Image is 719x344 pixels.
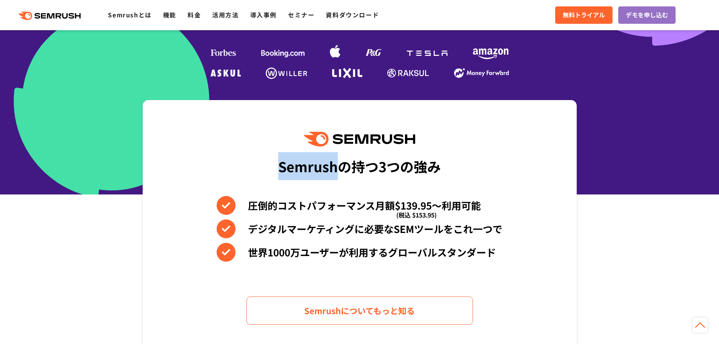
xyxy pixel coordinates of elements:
[246,296,473,325] a: Semrushについてもっと知る
[626,10,668,20] span: デモを申し込む
[163,10,176,19] a: 機能
[217,243,502,262] li: 世界1000万ユーザーが利用するグローバルスタンダード
[304,304,415,317] span: Semrushについてもっと知る
[326,10,379,19] a: 資料ダウンロード
[288,10,314,19] a: セミナー
[108,10,151,19] a: Semrushとは
[555,6,613,24] a: 無料トライアル
[217,219,502,238] li: デジタルマーケティングに必要なSEMツールをこれ一つで
[188,10,201,19] a: 料金
[618,6,676,24] a: デモを申し込む
[278,152,441,180] div: Semrushの持つ3つの強み
[396,205,437,224] span: (税込 $153.95)
[217,196,502,215] li: 圧倒的コストパフォーマンス月額$139.95〜利用可能
[304,132,415,147] img: Semrush
[250,10,277,19] a: 導入事例
[563,10,605,20] span: 無料トライアル
[212,10,239,19] a: 活用方法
